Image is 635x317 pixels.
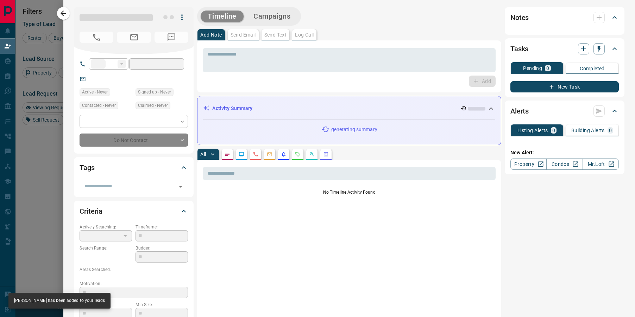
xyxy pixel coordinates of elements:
[580,66,605,71] p: Completed
[203,102,495,115] div: Activity Summary
[80,159,188,176] div: Tags
[609,128,612,133] p: 0
[117,32,151,43] span: No Email
[225,151,230,157] svg: Notes
[136,302,188,308] p: Min Size:
[80,206,102,217] h2: Criteria
[82,102,116,109] span: Contacted - Never
[331,126,377,133] p: generating summary
[510,105,529,117] h2: Alerts
[80,245,132,251] p: Search Range:
[510,149,619,156] p: New Alert:
[523,66,542,71] p: Pending
[510,40,619,57] div: Tasks
[80,134,188,147] div: Do Not Contact
[546,158,583,170] a: Condos
[212,105,252,112] p: Activity Summary
[546,66,549,71] p: 0
[510,103,619,119] div: Alerts
[323,151,329,157] svg: Agent Actions
[138,89,171,96] span: Signed up - Never
[80,162,94,173] h2: Tags
[14,295,105,306] div: [PERSON_NAME] has been added to your leads
[239,151,244,157] svg: Lead Browsing Activity
[510,9,619,26] div: Notes
[80,280,188,287] p: Motivation:
[136,245,188,251] p: Budget:
[510,12,529,23] h2: Notes
[510,158,547,170] a: Property
[295,151,301,157] svg: Requests
[82,89,108,96] span: Active - Never
[253,151,258,157] svg: Calls
[281,151,287,157] svg: Listing Alerts
[80,224,132,230] p: Actively Searching:
[201,11,244,22] button: Timeline
[571,128,605,133] p: Building Alerts
[309,151,315,157] svg: Opportunities
[155,32,188,43] span: No Number
[246,11,297,22] button: Campaigns
[510,43,528,54] h2: Tasks
[510,81,619,92] button: New Task
[176,182,186,192] button: Open
[267,151,272,157] svg: Emails
[517,128,548,133] p: Listing Alerts
[80,32,113,43] span: No Number
[80,203,188,220] div: Criteria
[203,189,496,195] p: No Timeline Activity Found
[80,251,132,263] p: -- - --
[552,128,555,133] p: 0
[91,76,94,82] a: --
[80,266,188,273] p: Areas Searched:
[136,224,188,230] p: Timeframe:
[583,158,619,170] a: Mr.Loft
[200,152,206,157] p: All
[200,32,222,37] p: Add Note
[138,102,168,109] span: Claimed - Never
